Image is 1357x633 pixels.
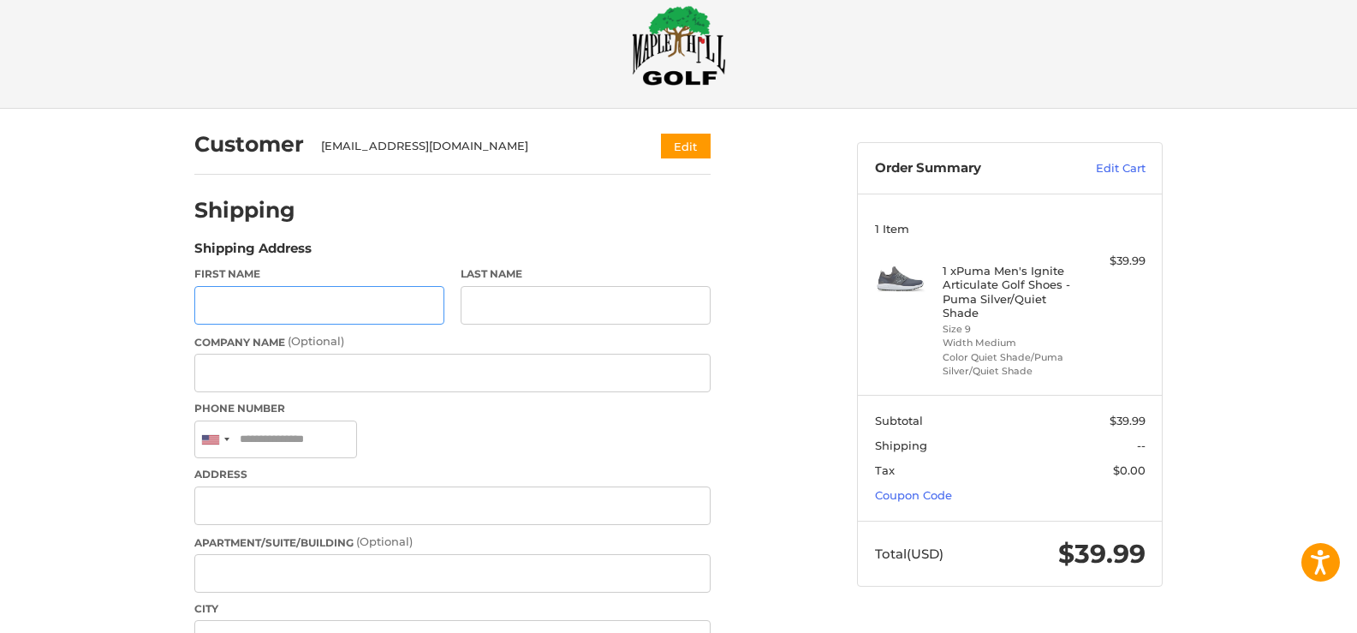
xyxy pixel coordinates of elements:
[875,414,923,427] span: Subtotal
[875,439,927,452] span: Shipping
[194,467,711,482] label: Address
[195,421,235,458] div: United States: +1
[943,336,1074,350] li: Width Medium
[194,266,444,282] label: First Name
[943,264,1074,319] h4: 1 x Puma Men's Ignite Articulate Golf Shoes - Puma Silver/Quiet Shade
[194,401,711,416] label: Phone Number
[632,5,726,86] img: Maple Hill Golf
[1059,160,1146,177] a: Edit Cart
[194,333,711,350] label: Company Name
[461,266,711,282] label: Last Name
[875,222,1146,236] h3: 1 Item
[194,534,711,551] label: Apartment/Suite/Building
[194,601,711,617] label: City
[194,197,295,224] h2: Shipping
[1137,439,1146,452] span: --
[1058,538,1146,570] span: $39.99
[875,488,952,502] a: Coupon Code
[356,534,413,548] small: (Optional)
[194,239,312,266] legend: Shipping Address
[875,160,1059,177] h3: Order Summary
[321,138,628,155] div: [EMAIL_ADDRESS][DOMAIN_NAME]
[661,134,711,158] button: Edit
[1113,463,1146,477] span: $0.00
[1110,414,1146,427] span: $39.99
[1078,253,1146,270] div: $39.99
[943,350,1074,379] li: Color Quiet Shade/Puma Silver/Quiet Shade
[875,546,943,562] span: Total (USD)
[875,463,895,477] span: Tax
[943,322,1074,337] li: Size 9
[194,131,304,158] h2: Customer
[288,334,344,348] small: (Optional)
